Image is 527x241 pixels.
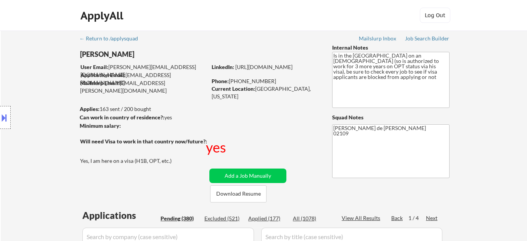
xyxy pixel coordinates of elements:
[80,9,125,22] div: ApplyAll
[248,215,286,222] div: Applied (177)
[235,64,292,70] a: [URL][DOMAIN_NAME]
[332,44,450,51] div: Internal Notes
[342,214,382,222] div: View All Results
[80,50,237,59] div: [PERSON_NAME]
[212,85,255,92] strong: Current Location:
[210,185,267,202] button: Download Resume
[212,64,234,70] strong: LinkedIn:
[212,78,229,84] strong: Phone:
[80,63,207,78] div: [PERSON_NAME][EMAIL_ADDRESS][DOMAIN_NAME]
[79,35,145,43] a: ← Return to /applysquad
[80,157,209,165] div: Yes, I am here on a visa (H1B, OPT, etc.)
[204,215,243,222] div: Excluded (521)
[206,138,228,157] div: yes
[212,85,320,100] div: [GEOGRAPHIC_DATA], [US_STATE]
[408,214,426,222] div: 1 / 4
[359,35,397,43] a: Mailslurp Inbox
[209,169,286,183] button: Add a Job Manually
[80,114,204,121] div: yes
[80,71,207,86] div: [EMAIL_ADDRESS][DOMAIN_NAME]
[332,114,450,121] div: Squad Notes
[405,35,450,43] a: Job Search Builder
[161,215,199,222] div: Pending (380)
[79,36,145,41] div: ← Return to /applysquad
[420,8,450,23] button: Log Out
[359,36,397,41] div: Mailslurp Inbox
[80,105,207,113] div: 163 sent / 200 bought
[426,214,438,222] div: Next
[80,79,207,94] div: [EMAIL_ADDRESS][PERSON_NAME][DOMAIN_NAME]
[82,211,158,220] div: Applications
[293,215,331,222] div: All (1078)
[212,77,320,85] div: [PHONE_NUMBER]
[391,214,403,222] div: Back
[405,36,450,41] div: Job Search Builder
[80,138,207,145] strong: Will need Visa to work in that country now/future?:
